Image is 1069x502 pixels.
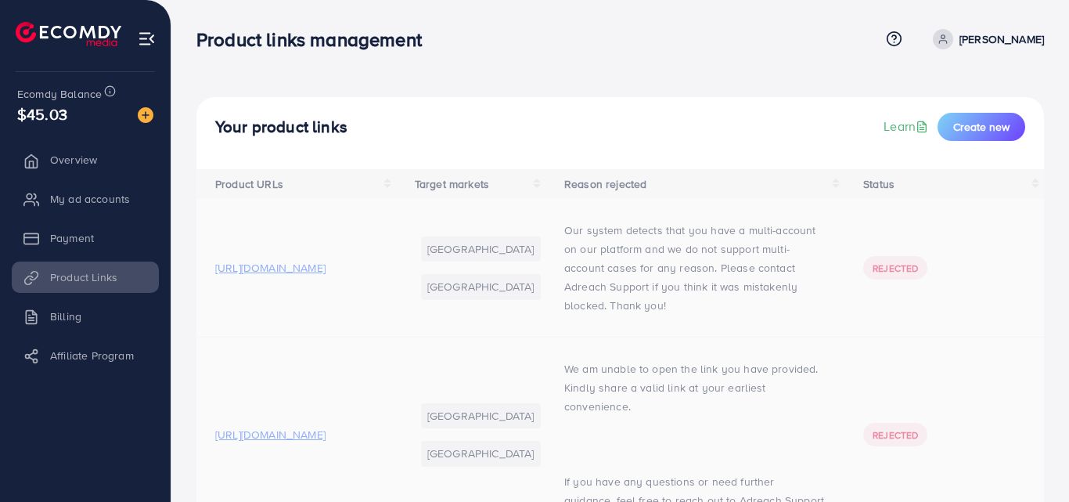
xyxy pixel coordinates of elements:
img: logo [16,22,121,46]
span: Create new [953,119,1010,135]
img: image [138,107,153,123]
a: Learn [884,117,931,135]
button: Create new [938,113,1025,141]
span: Ecomdy Balance [17,86,102,102]
img: menu [138,30,156,48]
p: [PERSON_NAME] [959,30,1044,49]
h4: Your product links [215,117,347,137]
a: [PERSON_NAME] [927,29,1044,49]
h3: Product links management [196,28,434,51]
span: $45.03 [17,103,67,125]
